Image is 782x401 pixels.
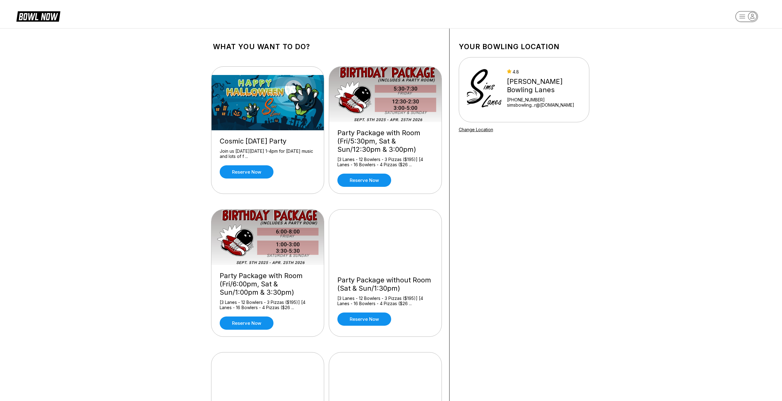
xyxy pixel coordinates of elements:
img: Party Package with Room (Fri/5:30pm, Sat & Sun/12:30pm & 3:00pm) [329,67,442,122]
div: [3 Lanes - 12 Bowlers - 3 Pizzas ($195)] [4 Lanes - 16 Bowlers - 4 Pizzas ($26 ... [220,300,316,310]
h1: Your bowling location [459,42,589,51]
div: [PERSON_NAME] Bowling Lanes [507,77,586,94]
div: Join us [DATE][DATE] 1-4pm for [DATE] music and lots of f ... [220,148,316,159]
div: 4.8 [507,69,586,74]
a: simsbowling...r@[DOMAIN_NAME] [507,102,586,108]
img: Sims Bowling Lanes [467,67,502,113]
div: Party Package with Room (Fri/5:30pm, Sat & Sun/12:30pm & 3:00pm) [337,129,433,154]
div: Party Package without Room (Sat & Sun/1:30pm) [337,276,433,293]
h1: What you want to do? [213,42,440,51]
img: Party Package with Room (Fri/6:00pm, Sat & Sun/1:00pm & 3:30pm) [211,210,324,265]
a: Reserve now [220,165,273,179]
div: [3 Lanes - 12 Bowlers - 3 Pizzas ($195)] [4 Lanes - 16 Bowlers - 4 Pizzas ($26 ... [337,296,433,306]
div: Party Package with Room (Fri/6:00pm, Sat & Sun/1:00pm & 3:30pm) [220,272,316,297]
div: [3 Lanes - 12 Bowlers - 3 Pizzas ($195)] [4 Lanes - 16 Bowlers - 4 Pizzas ($26 ... [337,157,433,167]
a: Reserve now [337,313,391,326]
img: Cosmic Halloween Party [211,75,324,130]
img: Party Package without Room (Sat & Sun/1:30pm) [329,214,442,269]
a: Change Location [459,127,493,132]
a: Reserve now [337,174,391,187]
div: [PHONE_NUMBER] [507,97,586,102]
div: Cosmic [DATE] Party [220,137,316,145]
a: Reserve now [220,316,273,330]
